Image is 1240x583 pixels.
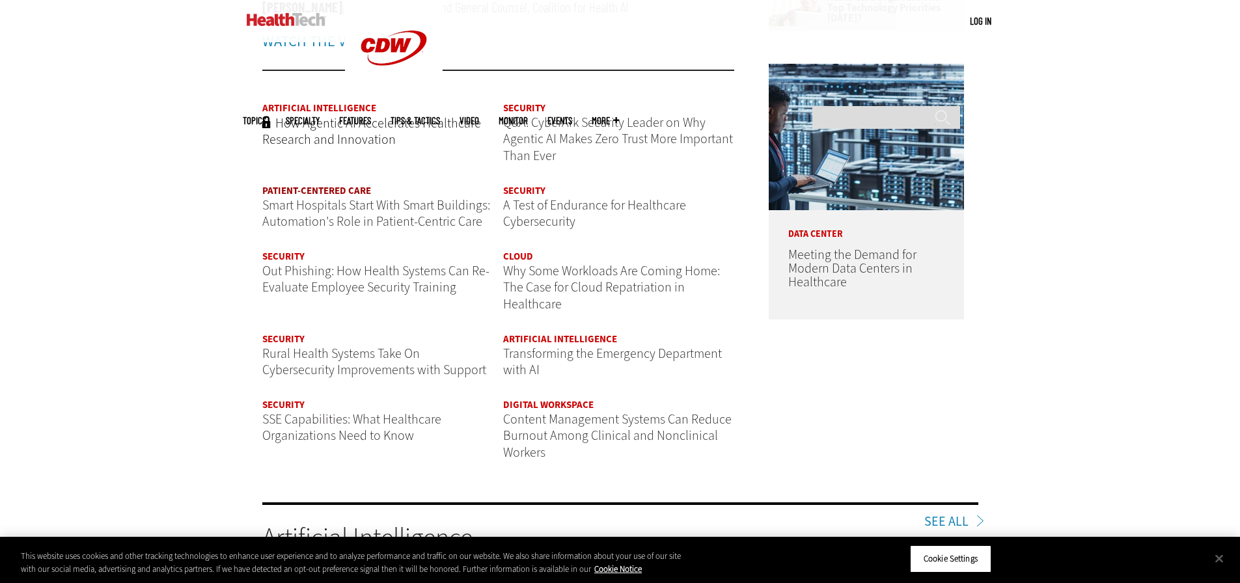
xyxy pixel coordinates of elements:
[243,116,266,126] span: Topics
[503,345,722,379] a: Transforming the Emergency Department with AI
[262,398,305,411] a: Security
[247,13,325,26] img: Home
[769,210,964,239] p: Data Center
[547,116,572,126] a: Events
[970,15,991,27] a: Log in
[21,550,682,575] div: This website uses cookies and other tracking technologies to enhance user experience and to analy...
[339,116,371,126] a: Features
[262,262,489,297] a: Out Phishing: How Health Systems Can Re-Evaluate Employee Security Training
[769,64,964,210] img: engineer with laptop overlooking data center
[503,114,733,165] a: Q&A: CyberArk Security Leader on Why Agentic AI Makes Zero Trust More Important Than Ever
[503,184,545,197] a: Security
[788,246,916,291] a: Meeting the Demand for Modern Data Centers in Healthcare
[262,345,486,379] a: Rural Health Systems Take On Cybersecurity Improvements with Support
[499,116,528,126] a: MonITor
[391,116,440,126] a: Tips & Tactics
[503,197,686,231] a: A Test of Endurance for Healthcare Cybersecurity
[262,332,305,346] a: Security
[503,332,617,346] a: Artificial Intelligence
[345,86,443,100] a: CDW
[262,197,490,231] a: Smart Hospitals Start With Smart Buildings: Automation's Role in Patient-Centric Care
[503,411,732,461] a: Content Management Systems Can Reduce Burnout Among Clinical and Nonclinical Workers
[592,116,619,126] span: More
[1205,544,1233,573] button: Close
[286,116,320,126] span: Specialty
[262,250,305,263] a: Security
[970,14,991,28] div: User menu
[262,184,371,197] a: Patient-Centered Care
[910,545,991,573] button: Cookie Settings
[262,411,441,445] a: SSE Capabilities: What Healthcare Organizations Need to Know
[594,563,642,575] a: More information about your privacy
[262,524,978,550] h3: Artificial Intelligence
[924,515,978,528] a: See All
[460,116,479,126] a: Video
[503,250,533,263] a: Cloud
[503,262,720,313] a: Why Some Workloads Are Coming Home: The Case for Cloud Repatriation in Healthcare
[503,398,594,411] a: Digital Workspace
